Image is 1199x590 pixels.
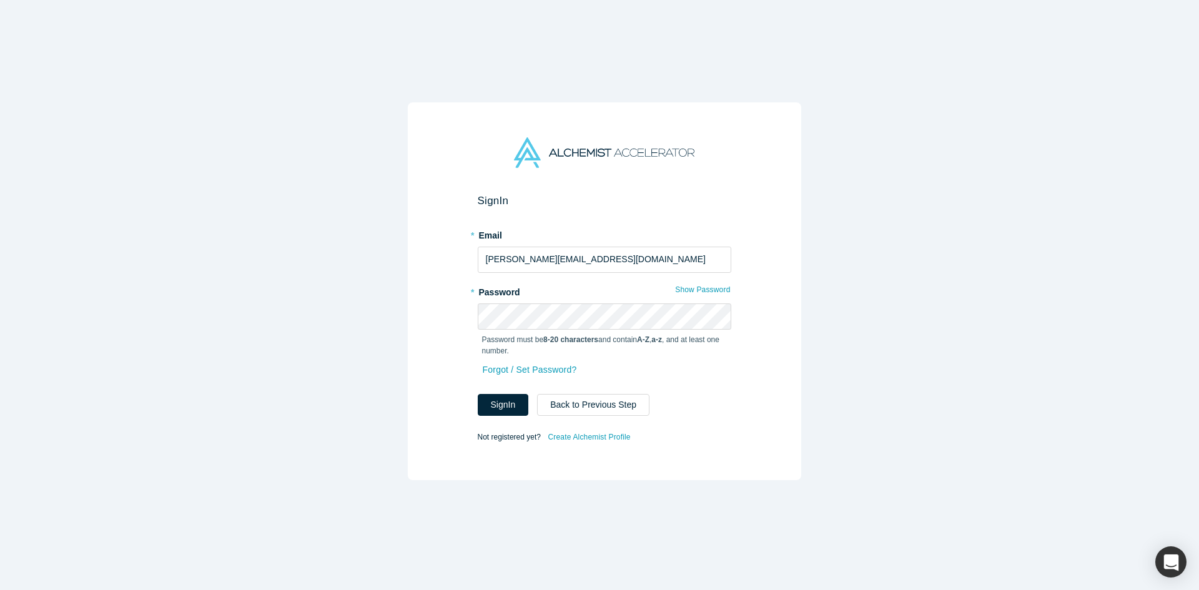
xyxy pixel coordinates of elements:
span: Not registered yet? [478,432,541,441]
button: Back to Previous Step [537,394,649,416]
a: Forgot / Set Password? [482,359,578,381]
p: Password must be and contain , , and at least one number. [482,334,727,356]
button: SignIn [478,394,529,416]
label: Password [478,282,731,299]
img: Alchemist Accelerator Logo [514,137,694,168]
a: Create Alchemist Profile [547,429,631,445]
strong: A-Z [637,335,649,344]
strong: a-z [651,335,662,344]
h2: Sign In [478,194,731,207]
label: Email [478,225,731,242]
button: Show Password [674,282,731,298]
strong: 8-20 characters [543,335,598,344]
